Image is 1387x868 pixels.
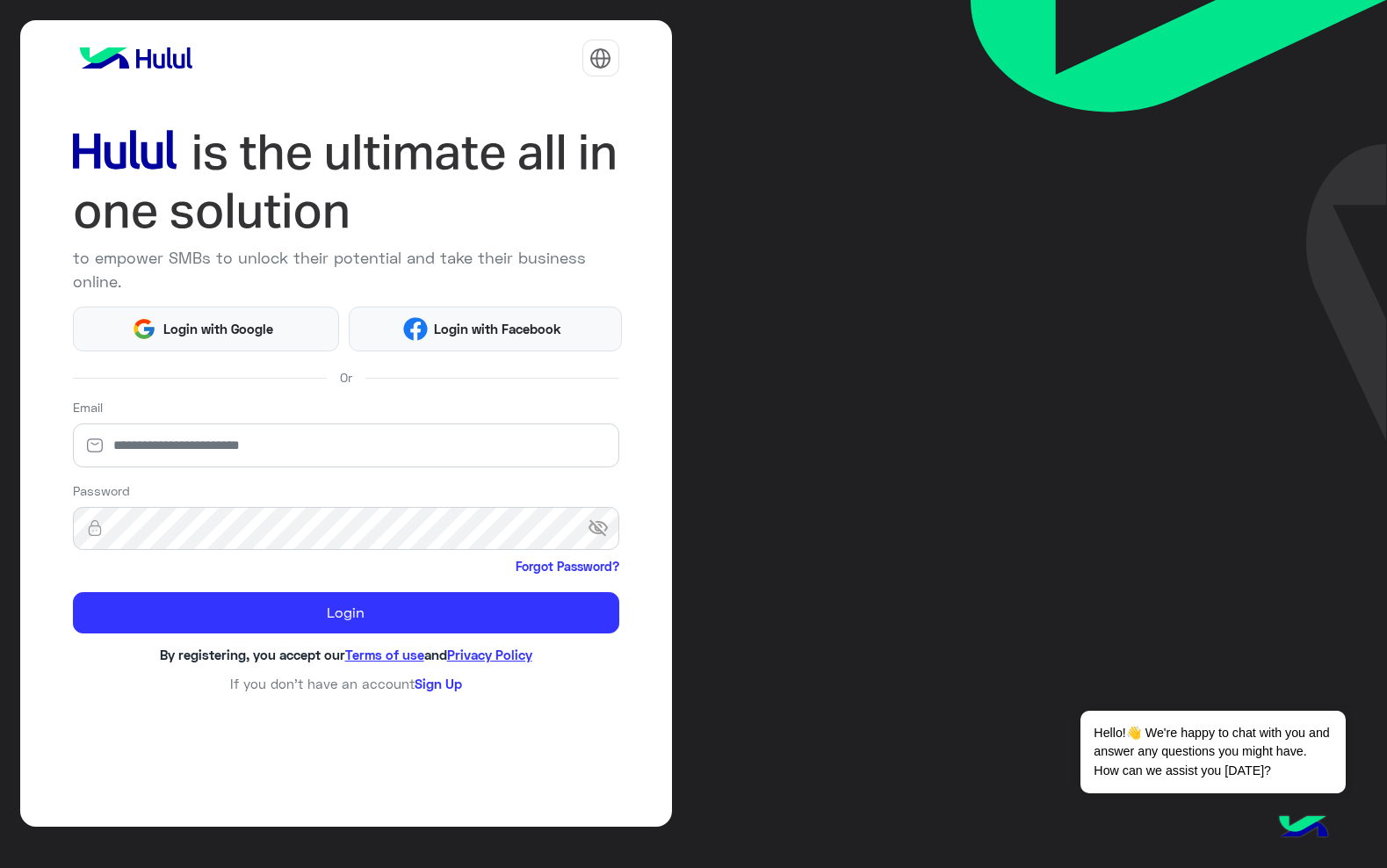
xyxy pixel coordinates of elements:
a: Terms of use [345,647,424,662]
button: Login with Google [73,307,340,351]
a: Privacy Policy [447,647,532,662]
img: hululLoginTitle_EN.svg [73,123,619,240]
img: lock [73,519,117,537]
img: tab [589,47,611,69]
img: Facebook [403,317,428,342]
span: Hello!👋 We're happy to chat with you and answer any questions you might have. How can we assist y... [1080,711,1345,793]
a: Sign Up [415,676,462,691]
img: email [73,437,117,454]
p: to empower SMBs to unlock their potential and take their business online. [73,246,619,293]
label: Password [73,481,130,500]
a: Forgot Password? [516,557,619,575]
span: visibility_off [588,512,619,544]
span: Or [340,368,352,387]
button: Login with Facebook [349,307,622,351]
label: Email [73,398,103,416]
span: Login with Google [156,319,279,339]
span: By registering, you accept our [160,647,345,662]
h6: If you don’t have an account [73,676,619,691]
span: and [424,647,447,662]
button: Login [73,592,619,634]
span: Login with Facebook [428,319,568,339]
img: hulul-logo.png [1273,798,1334,859]
img: logo [73,40,199,76]
img: Google [132,317,156,342]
